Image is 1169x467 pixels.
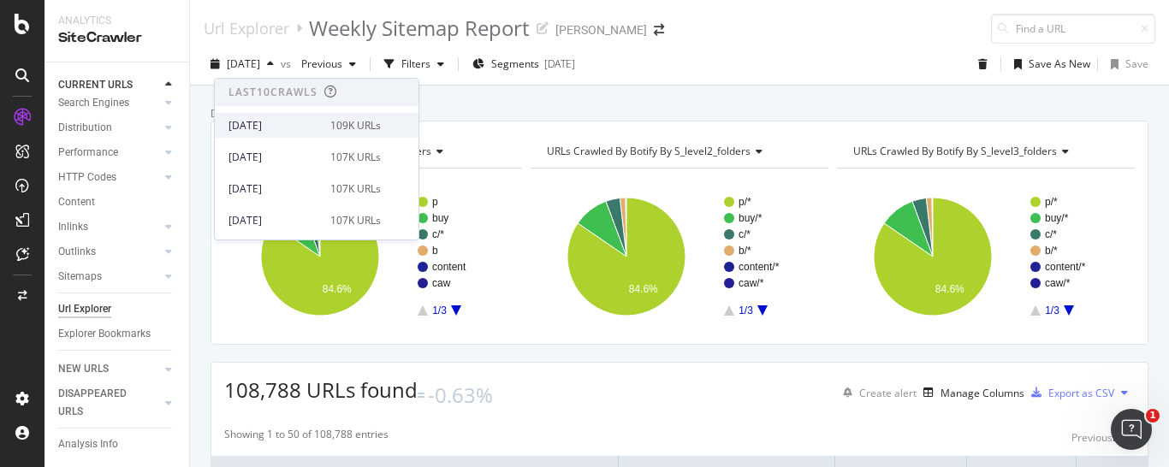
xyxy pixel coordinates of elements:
[58,76,133,94] div: CURRENT URLS
[629,283,658,295] text: 84.6%
[228,85,317,99] div: Last 10 Crawls
[1045,304,1059,316] text: 1/3
[58,193,177,211] a: Content
[466,50,582,78] button: Segments[DATE]
[58,268,160,286] a: Sitemaps
[432,196,438,208] text: p
[1045,212,1069,224] text: buy/*
[227,56,260,71] span: 2025 Jun. 9th
[418,393,424,398] img: Equal
[58,435,177,453] a: Analysis Info
[58,300,177,318] a: Url Explorer
[58,385,160,421] a: DISAPPEARED URLS
[428,381,493,410] div: -0.63%
[547,144,751,158] span: URLs Crawled By Botify By s_level2_folders
[1125,56,1148,71] div: Save
[1029,56,1090,71] div: Save As New
[531,182,823,331] svg: A chart.
[58,193,95,211] div: Content
[1007,50,1090,78] button: Save As New
[1071,430,1113,445] div: Previous
[739,277,764,289] text: caw/*
[224,427,389,447] div: Showing 1 to 50 of 108,788 entries
[58,325,177,343] a: Explorer Bookmarks
[941,386,1024,400] div: Manage Columns
[58,360,160,378] a: NEW URLS
[58,168,116,186] div: HTTP Codes
[211,106,268,121] div: Description:
[58,76,160,94] a: CURRENT URLS
[401,56,430,71] div: Filters
[491,56,539,71] span: Segments
[377,50,451,78] button: Filters
[224,375,418,404] span: 108,788 URLs found
[204,50,281,78] button: [DATE]
[58,14,175,28] div: Analytics
[58,144,160,162] a: Performance
[1071,427,1113,447] button: Previous
[543,138,813,165] h4: URLs Crawled By Botify By s_level2_folders
[1024,379,1114,406] button: Export as CSV
[58,243,96,261] div: Outlinks
[58,119,160,137] a: Distribution
[1146,409,1160,423] span: 1
[935,283,964,295] text: 84.6%
[58,144,118,162] div: Performance
[1045,261,1086,273] text: content/*
[58,218,160,236] a: Inlinks
[58,268,102,286] div: Sitemaps
[917,382,1024,403] button: Manage Columns
[1111,409,1152,450] iframe: Intercom live chat
[739,212,763,224] text: buy/*
[432,304,447,316] text: 1/3
[432,261,466,273] text: content
[224,182,517,331] svg: A chart.
[330,118,381,133] div: 109K URLs
[204,19,289,38] a: Url Explorer
[58,168,160,186] a: HTTP Codes
[58,435,118,453] div: Analysis Info
[58,119,112,137] div: Distribution
[58,243,160,261] a: Outlinks
[323,283,352,295] text: 84.6%
[58,385,145,421] div: DISAPPEARED URLS
[228,181,320,197] div: [DATE]
[739,304,753,316] text: 1/3
[228,150,320,165] div: [DATE]
[281,56,294,71] span: vs
[58,325,151,343] div: Explorer Bookmarks
[58,94,129,112] div: Search Engines
[58,28,175,48] div: SiteCrawler
[836,379,917,406] button: Create alert
[850,138,1119,165] h4: URLs Crawled By Botify By s_level3_folders
[991,14,1155,44] input: Find a URL
[228,118,320,133] div: [DATE]
[544,56,575,71] div: [DATE]
[837,182,1130,331] svg: A chart.
[853,144,1057,158] span: URLs Crawled By Botify By s_level3_folders
[1048,386,1114,400] div: Export as CSV
[654,24,664,36] div: arrow-right-arrow-left
[58,360,109,378] div: NEW URLS
[294,56,342,71] span: Previous
[432,212,448,224] text: buy
[739,261,780,273] text: content/*
[330,150,381,165] div: 107K URLs
[1045,277,1071,289] text: caw/*
[228,213,320,228] div: [DATE]
[330,213,381,228] div: 107K URLs
[432,245,438,257] text: b
[859,386,917,400] div: Create alert
[294,50,363,78] button: Previous
[555,21,647,38] div: [PERSON_NAME]
[309,14,530,43] div: Weekly Sitemap Report
[1104,50,1148,78] button: Save
[58,218,88,236] div: Inlinks
[58,94,160,112] a: Search Engines
[58,300,111,318] div: Url Explorer
[432,277,451,289] text: caw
